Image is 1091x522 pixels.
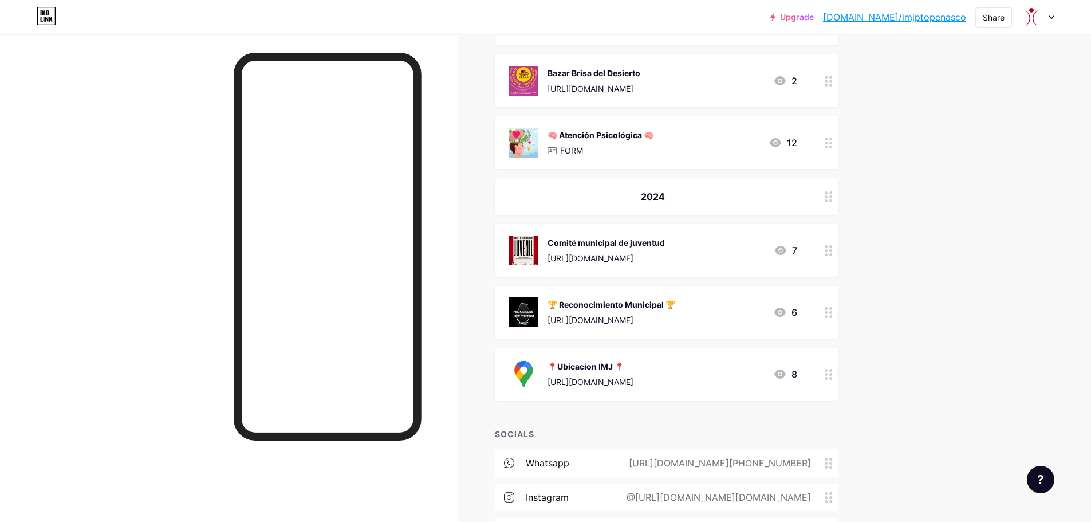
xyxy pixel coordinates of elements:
div: SOCIALS [495,428,838,440]
div: 🏆 Reconocimiento Municipal 🏆 [548,299,675,311]
div: @[URL][DOMAIN_NAME][DOMAIN_NAME] [608,490,825,504]
div: 2 [773,74,797,88]
div: 🧠 Atención Psicológica 🧠 [548,129,653,141]
img: Bazar Brisa del Desierto [509,66,538,96]
div: [URL][DOMAIN_NAME] [548,252,665,264]
div: 6 [773,305,797,319]
a: Upgrade [770,13,814,22]
a: [DOMAIN_NAME]/imjptopenasco [823,10,966,24]
img: Comité municipal de juventud [509,236,538,265]
div: Comité municipal de juventud [548,237,665,249]
img: 🧠 Atención Psicológica 🧠 [509,128,538,158]
div: [URL][DOMAIN_NAME] [548,314,675,326]
div: Bazar Brisa del Desierto [548,67,640,79]
div: instagram [526,490,569,504]
p: FORM [560,144,583,156]
div: 2024 [509,190,797,203]
div: 📍Ubicacion IMJ 📍 [548,360,633,372]
div: 12 [769,136,797,150]
div: whatsapp [526,456,569,470]
div: 8 [773,367,797,381]
div: [URL][DOMAIN_NAME][PHONE_NUMBER] [611,456,825,470]
img: imjptopenasco [1021,6,1042,28]
div: [URL][DOMAIN_NAME] [548,376,633,388]
img: 🏆 Reconocimiento Municipal 🏆 [509,297,538,327]
div: Share [983,11,1005,23]
div: 7 [774,244,797,257]
div: [URL][DOMAIN_NAME] [548,83,640,95]
img: 📍Ubicacion IMJ 📍 [509,359,538,389]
